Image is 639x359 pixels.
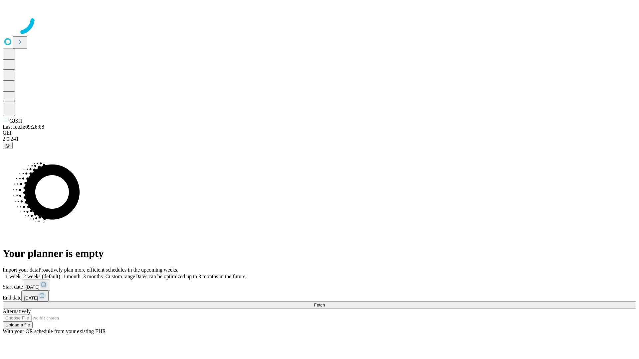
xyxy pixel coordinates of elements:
[23,274,60,279] span: 2 weeks (default)
[3,124,44,130] span: Last fetch: 09:26:08
[3,130,636,136] div: GEI
[3,136,636,142] div: 2.0.241
[21,291,49,301] button: [DATE]
[26,285,40,290] span: [DATE]
[83,274,103,279] span: 3 months
[3,291,636,301] div: End date
[3,247,636,260] h1: Your planner is empty
[314,302,325,307] span: Fetch
[9,118,22,124] span: GJSH
[3,328,106,334] span: With your OR schedule from your existing EHR
[135,274,247,279] span: Dates can be optimized up to 3 months in the future.
[3,280,636,291] div: Start date
[3,142,13,149] button: @
[63,274,81,279] span: 1 month
[24,296,38,300] span: [DATE]
[5,143,10,148] span: @
[3,321,33,328] button: Upload a file
[3,301,636,308] button: Fetch
[3,267,39,273] span: Import your data
[106,274,135,279] span: Custom range
[5,274,21,279] span: 1 week
[23,280,50,291] button: [DATE]
[39,267,178,273] span: Proactively plan more efficient schedules in the upcoming weeks.
[3,308,31,314] span: Alternatively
